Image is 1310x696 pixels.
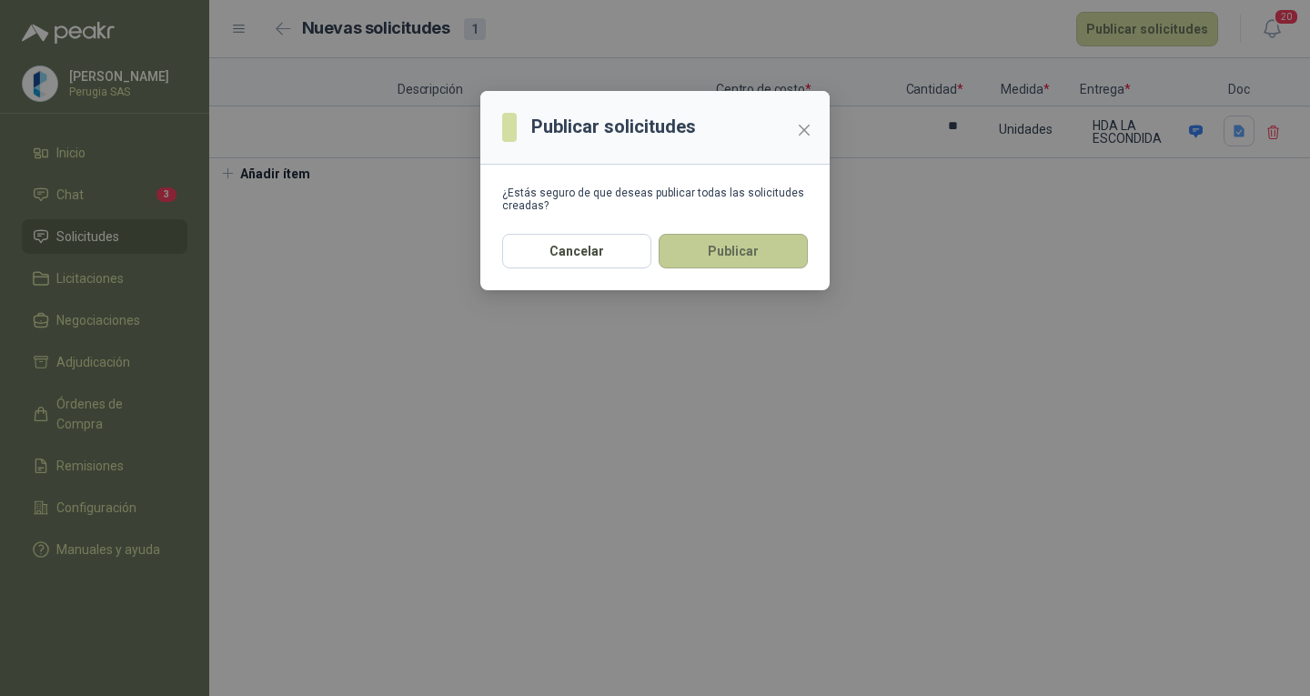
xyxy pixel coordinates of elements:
button: Publicar [659,234,808,268]
span: close [797,123,811,137]
h3: Publicar solicitudes [531,113,696,141]
div: ¿Estás seguro de que deseas publicar todas las solicitudes creadas? [502,187,808,212]
button: Cancelar [502,234,651,268]
button: Close [790,116,819,145]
